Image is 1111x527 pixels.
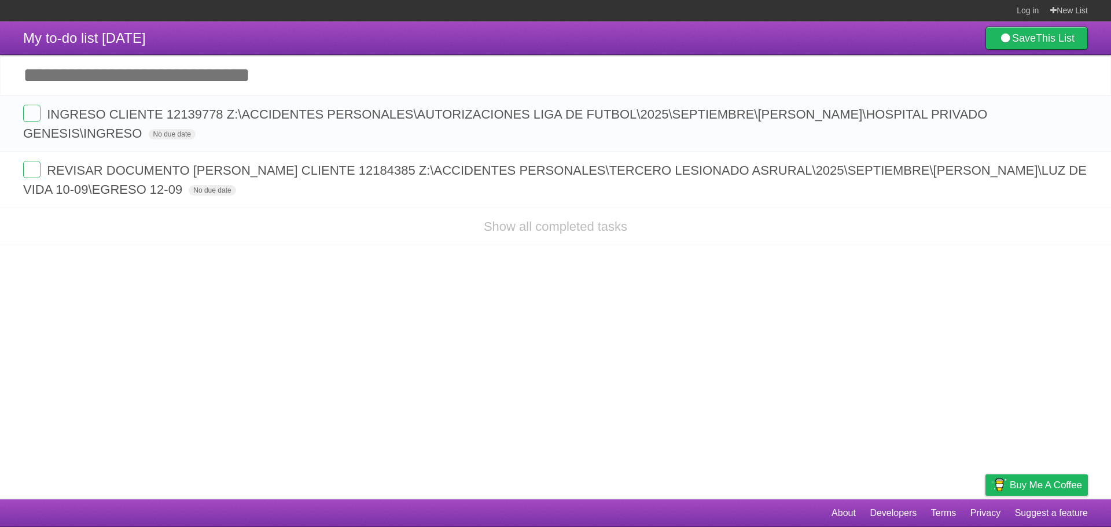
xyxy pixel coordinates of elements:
a: Buy me a coffee [985,474,1088,496]
b: This List [1036,32,1075,44]
span: REVISAR DOCUMENTO [PERSON_NAME] CLIENTE 12184385 Z:\ACCIDENTES PERSONALES\TERCERO LESIONADO ASRUR... [23,163,1087,197]
label: Done [23,161,41,178]
span: Buy me a coffee [1010,475,1082,495]
img: Buy me a coffee [991,475,1007,495]
span: No due date [149,129,196,139]
a: Developers [870,502,917,524]
a: Terms [931,502,957,524]
span: INGRESO CLIENTE 12139778 Z:\ACCIDENTES PERSONALES\AUTORIZACIONES LIGA DE FUTBOL\2025\SEPTIEMBRE\[... [23,107,987,141]
a: Privacy [970,502,1000,524]
span: My to-do list [DATE] [23,30,146,46]
a: Suggest a feature [1015,502,1088,524]
a: Show all completed tasks [484,219,627,234]
label: Done [23,105,41,122]
a: SaveThis List [985,27,1088,50]
a: About [832,502,856,524]
span: No due date [189,185,236,196]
